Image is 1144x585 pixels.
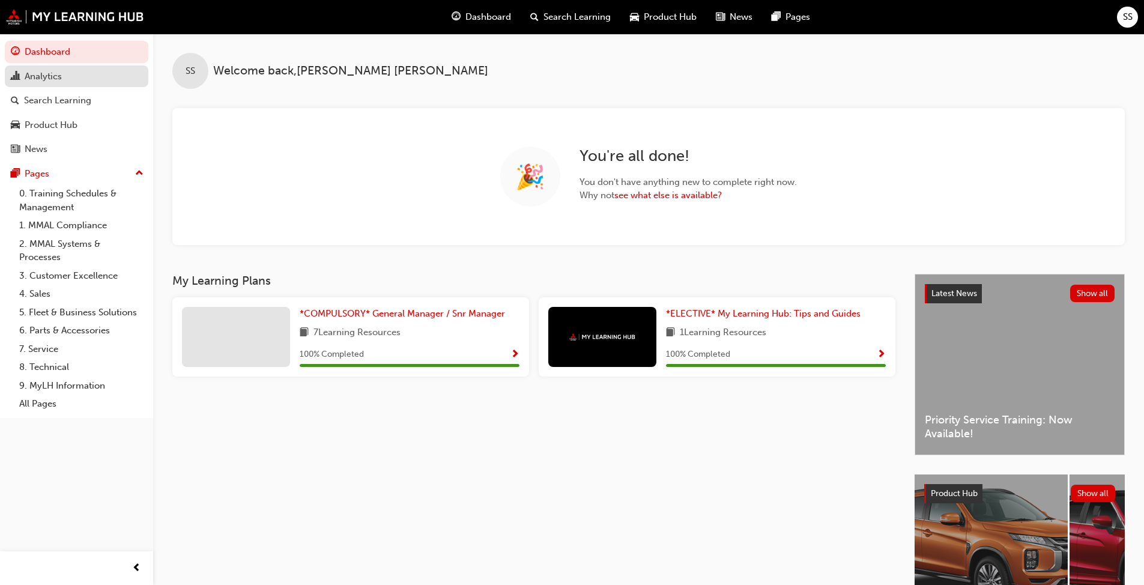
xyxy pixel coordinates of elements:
h2: You ' re all done! [580,147,797,166]
button: Pages [5,163,148,185]
a: Dashboard [5,41,148,63]
span: guage-icon [452,10,461,25]
span: 🎉 [515,170,545,184]
span: *COMPULSORY* General Manager / Snr Manager [300,308,505,319]
a: Search Learning [5,89,148,112]
div: Pages [25,167,49,181]
span: Dashboard [465,10,511,24]
a: 3. Customer Excellence [14,267,148,285]
span: book-icon [300,326,309,341]
img: mmal [569,333,635,341]
a: 7. Service [14,340,148,359]
span: 7 Learning Resources [313,326,401,341]
a: guage-iconDashboard [442,5,521,29]
span: 100 % Completed [300,348,364,362]
a: News [5,138,148,160]
a: 4. Sales [14,285,148,303]
a: 5. Fleet & Business Solutions [14,303,148,322]
span: Product Hub [644,10,697,24]
button: Show all [1071,485,1116,502]
span: book-icon [666,326,675,341]
button: Show Progress [510,347,519,362]
button: Show Progress [877,347,886,362]
a: Latest NewsShow all [925,284,1115,303]
span: Show Progress [877,350,886,360]
a: news-iconNews [706,5,762,29]
a: car-iconProduct Hub [620,5,706,29]
span: Why not [580,189,797,202]
a: Latest NewsShow allPriority Service Training: Now Available! [915,274,1125,455]
span: prev-icon [132,561,141,576]
h3: My Learning Plans [172,274,895,288]
a: 2. MMAL Systems & Processes [14,235,148,267]
span: car-icon [630,10,639,25]
a: *ELECTIVE* My Learning Hub: Tips and Guides [666,307,865,321]
span: Search Learning [543,10,611,24]
span: chart-icon [11,71,20,82]
a: Analytics [5,65,148,88]
img: mmal [6,9,144,25]
span: Latest News [931,288,977,299]
span: Priority Service Training: Now Available! [925,413,1115,440]
div: Product Hub [25,118,77,132]
span: You don ' t have anything new to complete right now. [580,175,797,189]
span: SS [1123,10,1133,24]
a: 6. Parts & Accessories [14,321,148,340]
div: News [25,142,47,156]
span: search-icon [11,95,19,106]
span: Pages [785,10,810,24]
span: pages-icon [11,169,20,180]
button: DashboardAnalyticsSearch LearningProduct HubNews [5,38,148,163]
a: 9. MyLH Information [14,377,148,395]
span: car-icon [11,120,20,131]
button: Show all [1070,285,1115,302]
div: Search Learning [24,94,91,108]
span: Product Hub [931,488,978,499]
a: 0. Training Schedules & Management [14,184,148,216]
span: 100 % Completed [666,348,730,362]
span: *ELECTIVE* My Learning Hub: Tips and Guides [666,308,861,319]
span: news-icon [11,144,20,155]
a: All Pages [14,395,148,413]
span: 1 Learning Resources [680,326,766,341]
span: SS [186,64,195,78]
a: 8. Technical [14,358,148,377]
span: news-icon [716,10,725,25]
a: *COMPULSORY* General Manager / Snr Manager [300,307,510,321]
span: News [730,10,752,24]
a: see what else is available? [614,190,722,201]
div: Analytics [25,70,62,83]
a: 1. MMAL Compliance [14,216,148,235]
span: Welcome back , [PERSON_NAME] [PERSON_NAME] [213,64,488,78]
span: Show Progress [510,350,519,360]
span: up-icon [135,166,144,181]
a: Product HubShow all [924,484,1115,503]
a: pages-iconPages [762,5,820,29]
button: SS [1117,7,1138,28]
span: guage-icon [11,47,20,58]
span: pages-icon [772,10,781,25]
span: search-icon [530,10,539,25]
a: search-iconSearch Learning [521,5,620,29]
a: Product Hub [5,114,148,136]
